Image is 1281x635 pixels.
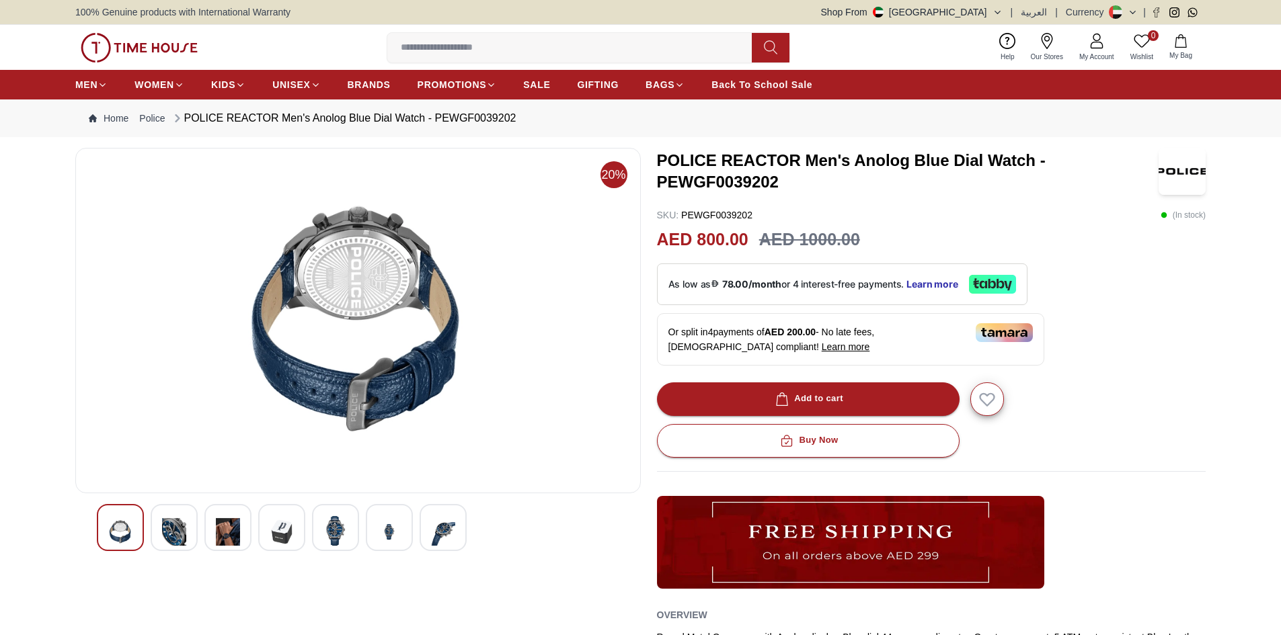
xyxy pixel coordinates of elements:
[1025,52,1069,62] span: Our Stores
[272,78,310,91] span: UNISEX
[821,5,1003,19] button: Shop From[GEOGRAPHIC_DATA]
[171,110,516,126] div: POLICE REACTOR Men's Anolog Blue Dial Watch - PEWGF0039202
[431,515,455,548] img: POLICE REACTOR Men's Anolog Blue Dial Watch - PEWGF0039202
[657,227,748,253] h2: AED 800.00
[87,159,629,482] img: POLICE REACTOR Men's Anolog Blue Dial Watch - PEWGF0039202
[657,150,1159,193] h3: POLICE REACTOR Men's Anolog Blue Dial Watch - PEWGF0039202
[657,424,960,458] button: Buy Now
[773,391,843,407] div: Add to cart
[1169,7,1179,17] a: Instagram
[995,52,1020,62] span: Help
[1011,5,1013,19] span: |
[1021,5,1047,19] button: العربية
[1066,5,1110,19] div: Currency
[81,33,198,62] img: ...
[270,515,294,548] img: POLICE REACTOR Men's Anolog Blue Dial Watch - PEWGF0039202
[162,515,186,548] img: POLICE REACTOR Men's Anolog Blue Dial Watch - PEWGF0039202
[1159,148,1206,195] img: POLICE REACTOR Men's Anolog Blue Dial Watch - PEWGF0039202
[1125,52,1159,62] span: Wishlist
[348,78,391,91] span: BRANDS
[211,73,245,97] a: KIDS
[600,161,627,188] span: 20%
[1122,30,1161,65] a: 0Wishlist
[759,227,860,253] h3: AED 1000.00
[211,78,235,91] span: KIDS
[108,515,132,548] img: POLICE REACTOR Men's Anolog Blue Dial Watch - PEWGF0039202
[1164,50,1198,60] span: My Bag
[777,433,838,448] div: Buy Now
[75,78,98,91] span: MEN
[75,73,108,97] a: MEN
[1074,52,1120,62] span: My Account
[75,5,290,19] span: 100% Genuine products with International Warranty
[523,73,550,97] a: SALE
[1023,30,1071,65] a: Our Stores
[1143,5,1146,19] span: |
[377,515,401,548] img: POLICE REACTOR Men's Anolog Blue Dial Watch - PEWGF0039202
[216,515,240,548] img: POLICE REACTOR Men's Anolog Blue Dial Watch - PEWGF0039202
[657,313,1044,366] div: Or split in 4 payments of - No late fees, [DEMOGRAPHIC_DATA] compliant!
[1148,30,1159,41] span: 0
[418,73,497,97] a: PROMOTIONS
[711,78,812,91] span: Back To School Sale
[577,73,619,97] a: GIFTING
[272,73,320,97] a: UNISEX
[873,7,884,17] img: United Arab Emirates
[711,73,812,97] a: Back To School Sale
[89,112,128,125] a: Home
[657,382,960,416] button: Add to cart
[646,78,674,91] span: BAGS
[1161,208,1206,222] p: ( In stock )
[646,73,685,97] a: BAGS
[134,73,184,97] a: WOMEN
[323,515,348,546] img: POLICE REACTOR Men's Anolog Blue Dial Watch - PEWGF0039202
[657,605,707,625] h2: Overview
[1055,5,1058,19] span: |
[1151,7,1161,17] a: Facebook
[577,78,619,91] span: GIFTING
[765,327,816,337] span: AED 200.00
[418,78,487,91] span: PROMOTIONS
[134,78,174,91] span: WOMEN
[139,112,165,125] a: Police
[1161,32,1200,63] button: My Bag
[993,30,1023,65] a: Help
[523,78,550,91] span: SALE
[75,99,1206,137] nav: Breadcrumb
[976,323,1033,342] img: Tamara
[657,496,1044,589] img: ...
[657,208,752,222] p: PEWGF0039202
[822,341,870,352] span: Learn more
[348,73,391,97] a: BRANDS
[657,210,679,220] span: SKU :
[1188,7,1198,17] a: Whatsapp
